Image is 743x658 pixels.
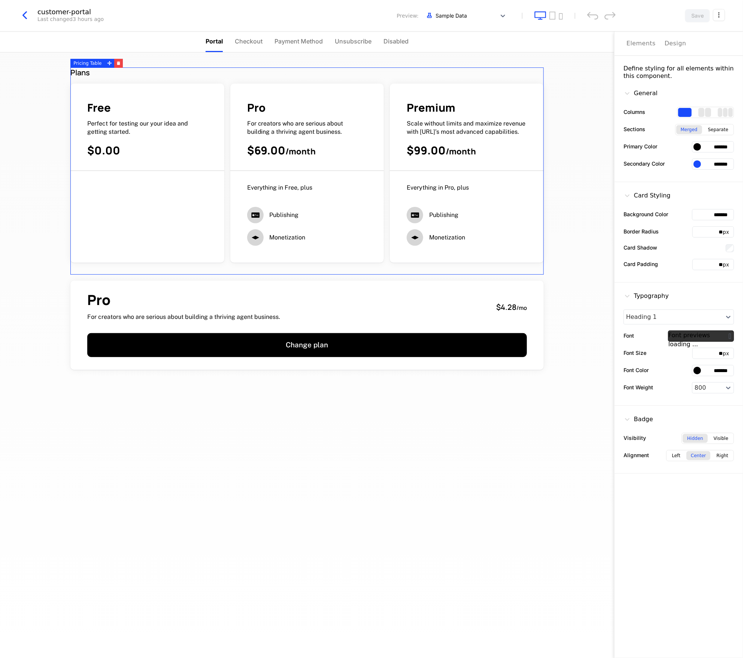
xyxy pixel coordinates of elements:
[270,233,306,242] span: Monetization
[587,12,598,19] div: undo
[624,191,671,200] div: Card Styling
[668,331,734,349] div: Font previews loading ...
[624,415,653,424] div: Badge
[604,12,616,19] div: redo
[624,434,646,442] label: Visibility
[624,210,668,218] label: Background Color
[624,142,657,150] label: Primary Color
[624,65,734,80] div: Define styling for all elements within this component.
[429,211,458,219] span: Publishing
[247,207,264,223] i: applepay
[549,11,556,20] button: tablet
[712,451,733,460] div: Right
[446,146,476,157] sub: / month
[709,434,733,443] div: Visible
[624,227,659,235] label: Border Radius
[516,304,527,312] sub: / mo
[624,383,653,391] label: Font Weight
[704,125,733,134] div: Separate
[723,350,734,357] div: px
[87,333,527,357] button: Change plan
[87,143,120,158] span: $0.00
[624,332,634,339] label: Font
[718,108,733,117] div: 3 columns
[37,15,104,23] div: Last changed 3 hours ago
[624,292,669,301] div: Typography
[676,125,702,134] div: Merged
[407,207,423,223] i: applepay
[37,9,104,15] div: customer-portal
[407,184,469,191] span: Everything in Pro, plus
[559,13,563,20] button: mobile
[624,89,658,98] div: General
[627,31,731,55] div: Choose Sub Page
[247,229,264,246] i: test
[665,39,686,48] div: Design
[713,9,725,21] button: Select action
[624,260,658,268] label: Card Padding
[87,293,280,307] span: Pro
[87,100,111,115] span: Free
[335,37,371,46] span: Unsubscribe
[624,451,649,459] label: Alignment
[70,59,104,68] div: Pricing Table
[407,120,525,135] span: Scale without limits and maximize revenue with [URL]’s most advanced capabilities.
[685,9,710,22] button: Save
[87,313,280,321] span: For creators who are serious about building a thriving agent business.
[624,349,646,357] label: Font Size
[235,37,263,46] span: Checkout
[723,261,734,268] div: px
[683,434,708,443] div: Hidden
[698,108,711,117] div: 2 columns
[624,125,645,133] label: Sections
[397,12,419,19] span: Preview:
[407,229,423,246] i: test
[624,366,649,374] label: Font Color
[275,37,323,46] span: Payment Method
[624,244,657,251] label: Card Shadow
[87,120,188,135] span: Perfect for testing our your idea and getting started.
[624,108,645,116] label: Columns
[247,143,316,158] span: $69.00
[407,143,476,158] span: $99.00
[286,146,316,157] sub: / month
[496,302,516,312] span: $4.28
[667,451,685,460] div: Left
[383,37,409,46] span: Disabled
[206,37,223,46] span: Portal
[534,11,546,20] button: desktop
[247,184,313,191] span: Everything in Free, plus
[429,233,465,242] span: Monetization
[627,39,656,48] div: Elements
[270,211,299,219] span: Publishing
[678,108,692,117] div: 1 columns
[70,67,90,78] span: Plans
[624,160,665,167] label: Secondary Color
[247,120,343,135] span: For creators who are serious about building a thriving agent business.
[686,451,710,460] div: Center
[247,100,266,115] span: Pro
[723,228,734,236] div: px
[407,100,455,115] span: Premium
